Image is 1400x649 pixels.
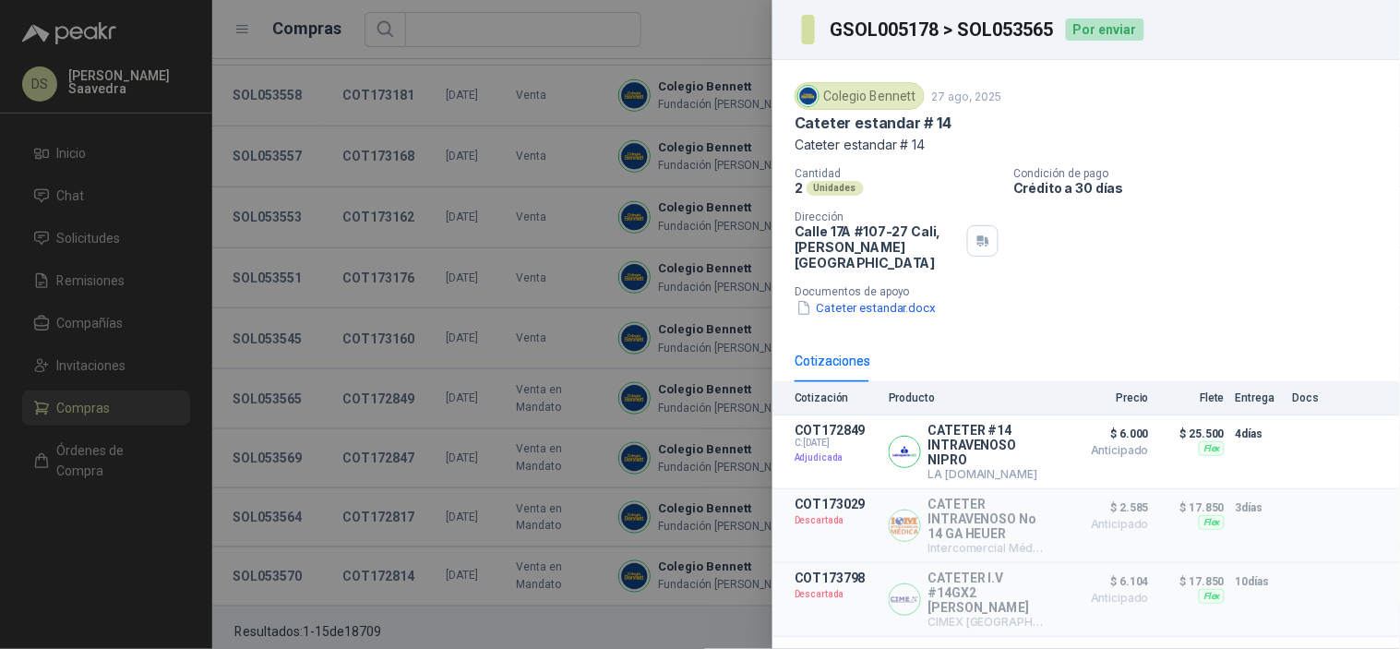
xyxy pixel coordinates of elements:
p: CATETER INTRAVENOSO No 14 GA HEUER [928,497,1046,541]
p: CIMEX [GEOGRAPHIC_DATA] SAS [928,615,1046,629]
p: $ 25.500 [1160,423,1225,445]
p: CATETER I.V #14GX2 [PERSON_NAME] [928,571,1046,615]
p: 4 días [1236,423,1282,445]
p: Crédito a 30 días [1013,180,1393,196]
div: Flex [1199,589,1225,604]
p: Adjudicada [795,449,878,467]
div: Unidades [807,181,864,196]
p: Documentos de apoyo [795,285,1393,298]
p: Cotización [795,391,878,404]
p: Condición de pago [1013,167,1393,180]
p: Producto [889,391,1046,404]
p: Precio [1057,391,1149,404]
img: Company Logo [798,86,819,106]
p: Entrega [1236,391,1282,404]
p: Flete [1160,391,1225,404]
p: COT173798 [795,571,878,585]
p: Docs [1293,391,1330,404]
p: 3 días [1236,497,1282,519]
div: Flex [1199,441,1225,456]
p: Cateter estandar # 14 [795,137,1378,152]
p: Cateter estandar # 14 [795,114,951,133]
div: Cotizaciones [795,351,870,371]
span: $ 6.104 [1057,571,1149,593]
h3: GSOL005178 > SOL053565 [830,20,1055,39]
p: $ 17.850 [1160,571,1225,593]
p: 27 ago, 2025 [932,90,1002,103]
p: Dirección [795,210,960,223]
p: Intercomercial Médica [928,541,1046,555]
img: Company Logo [890,511,920,541]
p: $ 17.850 [1160,497,1225,519]
p: LA [DOMAIN_NAME] [928,467,1046,481]
span: Anticipado [1057,593,1149,604]
p: COT172849 [795,423,878,438]
p: CATETER #14 INTRAVENOSO NIPRO [928,423,1046,467]
img: Company Logo [890,437,920,467]
span: $ 6.000 [1057,423,1149,445]
span: C: [DATE] [795,438,878,449]
div: Por enviar [1066,18,1144,41]
div: Flex [1199,515,1225,530]
p: Descartada [795,511,878,530]
span: Anticipado [1057,519,1149,530]
span: $ 2.585 [1057,497,1149,519]
p: 10 días [1236,571,1282,593]
p: 2 [795,180,803,196]
img: Company Logo [890,584,920,615]
p: Cantidad [795,167,999,180]
button: Cateter estandar.docx [795,298,939,318]
p: COT173029 [795,497,878,511]
div: Colegio Bennett [795,82,925,110]
span: Anticipado [1057,445,1149,456]
p: Descartada [795,585,878,604]
p: Calle 17A #107-27 Cali , [PERSON_NAME][GEOGRAPHIC_DATA] [795,223,960,270]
